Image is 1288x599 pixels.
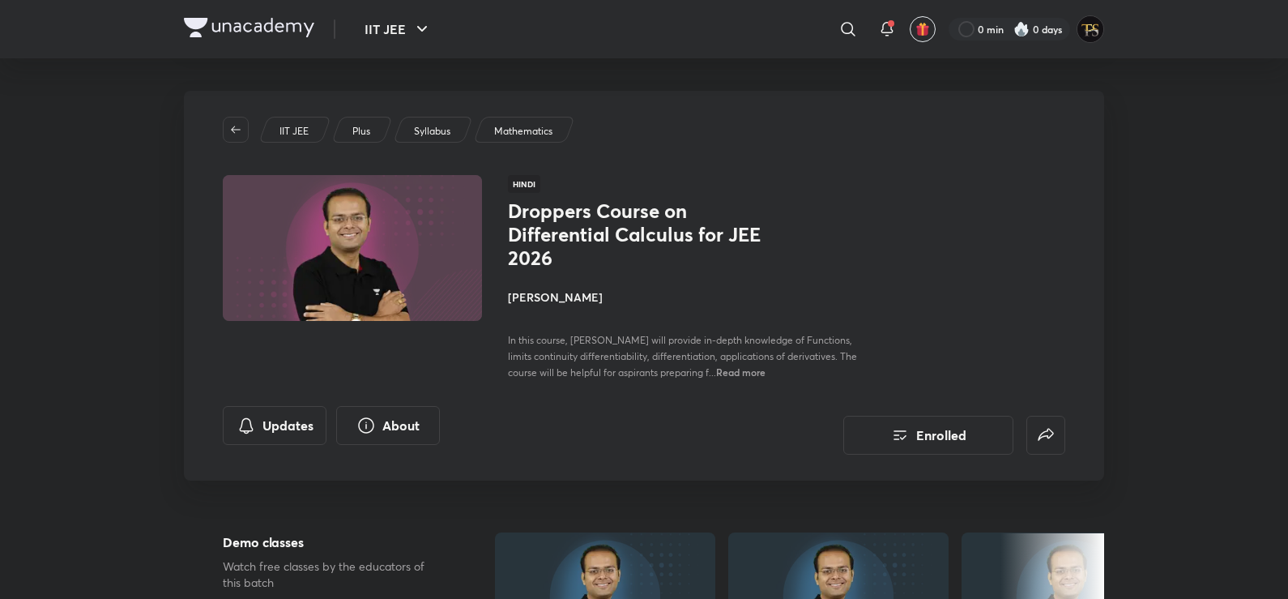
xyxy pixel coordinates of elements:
a: Mathematics [492,124,556,139]
p: Mathematics [494,124,552,139]
button: About [336,406,440,445]
button: Updates [223,406,326,445]
span: In this course, [PERSON_NAME] will provide in-depth knowledge of Functions, limits continuity dif... [508,334,857,379]
button: Enrolled [843,416,1013,455]
img: Tanishq Sahu [1077,15,1104,43]
a: Plus [350,124,373,139]
button: IIT JEE [355,13,441,45]
a: IIT JEE [277,124,312,139]
button: avatar [910,16,936,42]
h4: [PERSON_NAME] [508,289,871,306]
button: false [1026,416,1065,455]
a: Syllabus [412,124,454,139]
a: Company Logo [184,18,314,41]
img: Thumbnail [220,173,484,323]
p: IIT JEE [279,124,309,139]
img: avatar [915,22,930,36]
p: Plus [352,124,370,139]
img: Company Logo [184,18,314,37]
h1: Droppers Course on Differential Calculus for JEE 2026 [508,199,773,269]
h5: Demo classes [223,533,443,552]
span: Read more [716,366,766,379]
span: Hindi [508,175,540,193]
p: Syllabus [414,124,450,139]
img: streak [1013,21,1030,37]
p: Watch free classes by the educators of this batch [223,558,443,591]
